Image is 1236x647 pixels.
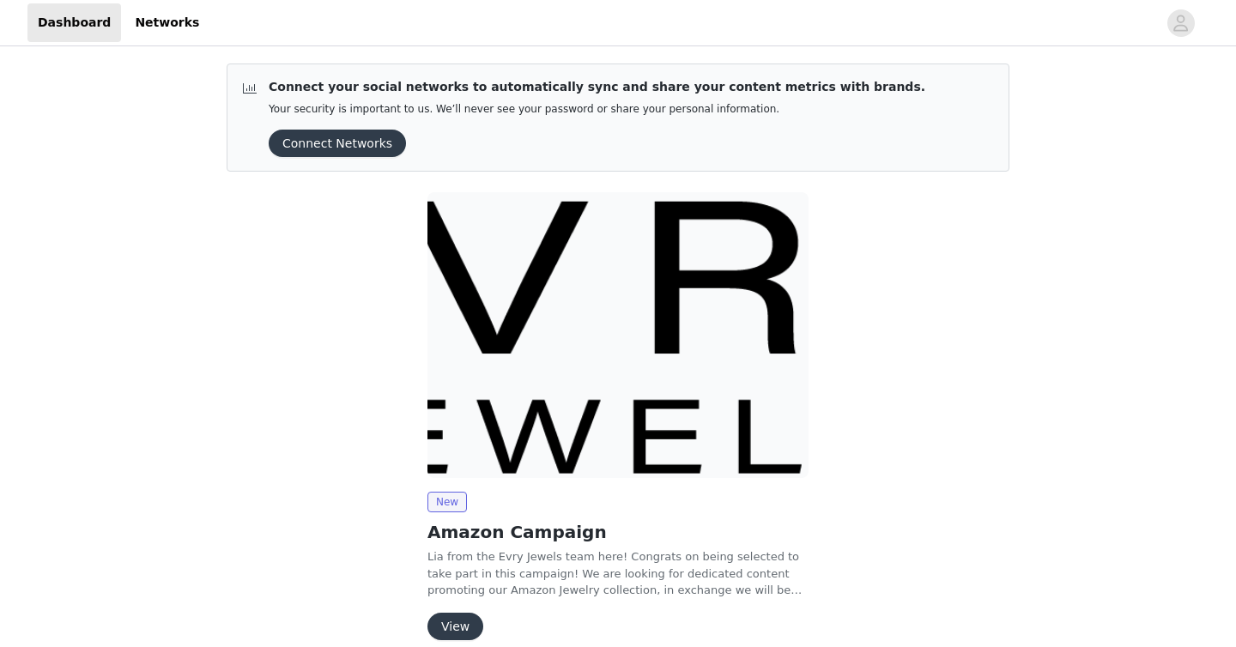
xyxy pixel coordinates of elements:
[427,613,483,640] button: View
[1172,9,1189,37] div: avatar
[427,620,483,633] a: View
[27,3,121,42] a: Dashboard
[427,492,467,512] span: New
[269,103,925,116] p: Your security is important to us. We’ll never see your password or share your personal information.
[427,519,809,545] h2: Amazon Campaign
[124,3,209,42] a: Networks
[269,78,925,96] p: Connect your social networks to automatically sync and share your content metrics with brands.
[427,548,809,599] p: Lia from the Evry Jewels team here! Congrats on being selected to take part in this campaign! We ...
[269,130,406,157] button: Connect Networks
[427,192,809,478] img: Evry Jewels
